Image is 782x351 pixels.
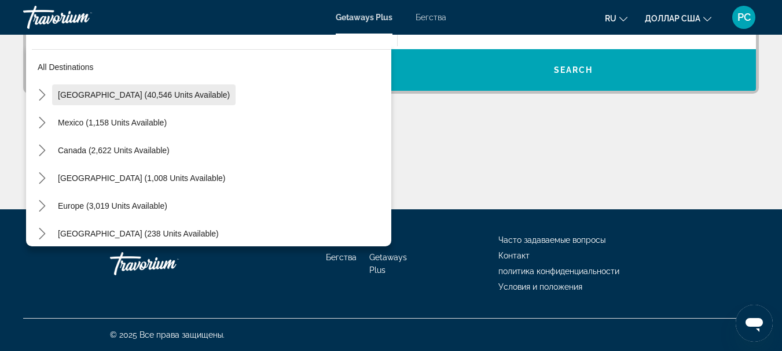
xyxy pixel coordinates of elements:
a: Травориум [23,2,139,32]
button: Select destination: Canada (2,622 units available) [52,140,175,161]
button: Toggle Canada (2,622 units available) submenu [32,141,52,161]
button: Select destination: Caribbean & Atlantic Islands (1,008 units available) [52,168,231,189]
button: Toggle Caribbean & Atlantic Islands (1,008 units available) submenu [32,168,52,189]
button: Select destination: Mexico (1,158 units available) [52,112,172,133]
font: © 2025 Все права защищены. [110,330,225,339]
a: Getaways Plus [369,253,407,275]
span: Search [554,65,593,75]
span: [GEOGRAPHIC_DATA] (1,008 units available) [58,173,225,183]
button: Toggle Mexico (1,158 units available) submenu [32,113,52,133]
button: Select destination: Europe (3,019 units available) [52,195,173,216]
a: Бегства [416,13,446,22]
a: Контакт [498,251,530,260]
span: [GEOGRAPHIC_DATA] (238 units available) [58,229,219,238]
span: Canada (2,622 units available) [58,146,170,155]
span: Europe (3,019 units available) [58,201,167,210]
div: Виджет поиска [26,8,756,91]
span: All destinations [38,62,94,72]
iframe: Кнопка запуска окна обмена сообщениями [736,305,773,342]
button: Изменить валюту [645,10,711,27]
button: Toggle Australia (238 units available) submenu [32,224,52,244]
font: ru [605,14,616,23]
a: Getaways Plus [336,13,392,22]
a: Условия и положения [498,282,582,291]
button: Select destination: United States (40,546 units available) [52,84,236,105]
font: РС [737,11,751,23]
a: Иди домой [110,246,226,281]
button: Select destination: Australia (238 units available) [52,223,225,244]
button: Поиск [391,49,757,91]
button: Toggle Europe (3,019 units available) submenu [32,196,52,216]
button: Меню пользователя [729,5,759,29]
button: Toggle United States (40,546 units available) submenu [32,85,52,105]
a: Часто задаваемые вопросы [498,235,605,245]
a: политика конфиденциальности [498,267,619,276]
span: Mexico (1,158 units available) [58,118,167,127]
font: доллар США [645,14,700,23]
span: [GEOGRAPHIC_DATA] (40,546 units available) [58,90,230,99]
button: Изменить язык [605,10,627,27]
button: Select destination: All destinations [32,57,391,77]
div: Destination options [26,43,391,246]
a: Бегства [326,253,357,262]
